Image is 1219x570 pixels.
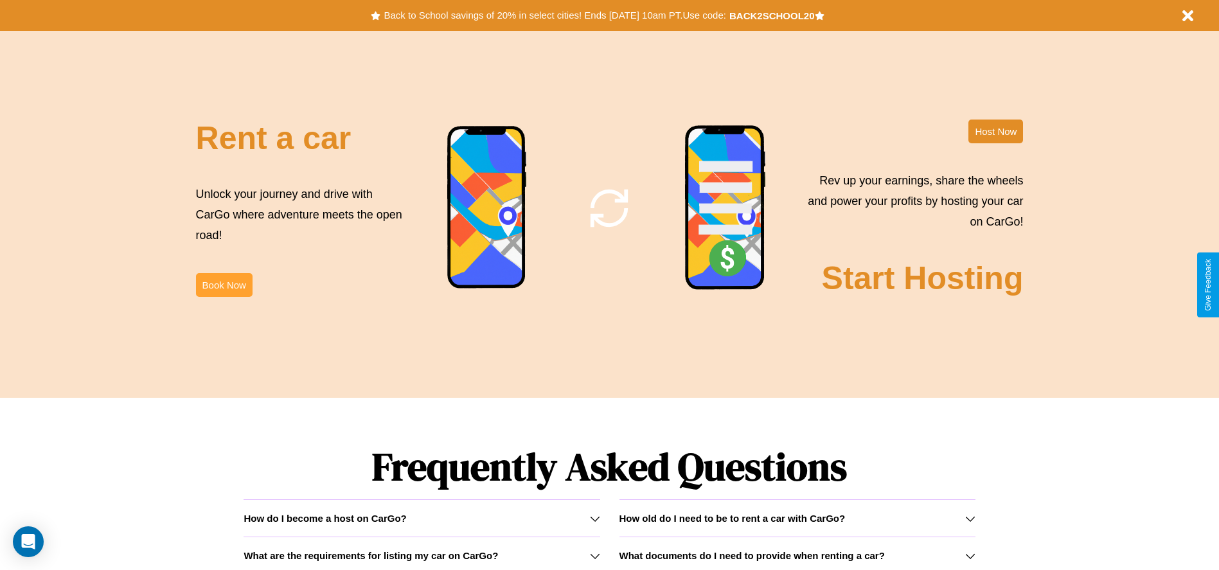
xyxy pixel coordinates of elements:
[447,125,528,290] img: phone
[729,10,815,21] b: BACK2SCHOOL20
[13,526,44,557] div: Open Intercom Messenger
[619,513,846,524] h3: How old do I need to be to rent a car with CarGo?
[380,6,729,24] button: Back to School savings of 20% in select cities! Ends [DATE] 10am PT.Use code:
[244,513,406,524] h3: How do I become a host on CarGo?
[196,120,351,157] h2: Rent a car
[1204,259,1213,311] div: Give Feedback
[619,550,885,561] h3: What documents do I need to provide when renting a car?
[822,260,1024,297] h2: Start Hosting
[684,125,767,292] img: phone
[968,120,1023,143] button: Host Now
[244,434,975,499] h1: Frequently Asked Questions
[244,550,498,561] h3: What are the requirements for listing my car on CarGo?
[196,273,253,297] button: Book Now
[800,170,1023,233] p: Rev up your earnings, share the wheels and power your profits by hosting your car on CarGo!
[196,184,407,246] p: Unlock your journey and drive with CarGo where adventure meets the open road!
